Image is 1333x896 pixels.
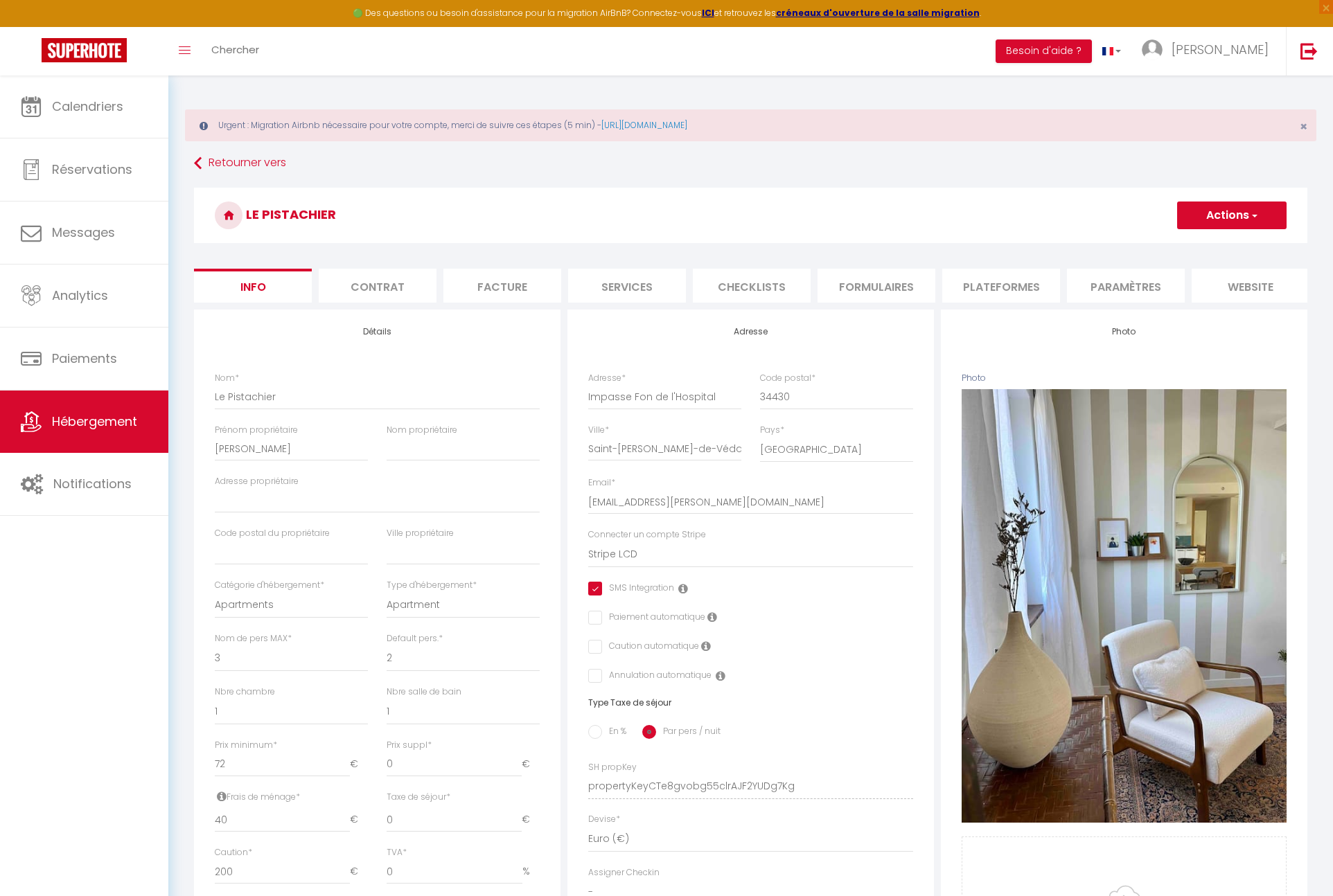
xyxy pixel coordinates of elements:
[215,791,300,804] label: Frais de ménage
[1067,269,1185,303] li: Paramètres
[185,109,1316,141] div: Urgent : Migration Airbnb nécessaire pour votre compte, merci de suivre ces étapes (5 min) -
[588,866,660,879] label: Assigner Checkin
[52,287,108,304] span: Analytics
[760,372,815,385] label: Code postal
[1300,120,1307,133] button: Close
[387,846,407,859] label: TVA
[387,424,457,437] label: Nom propriétaire
[1300,42,1318,60] img: logout
[962,327,1287,337] h4: Photo
[217,791,227,802] i: Frais de ménage
[215,846,252,859] label: Caution
[1172,41,1269,58] span: [PERSON_NAME]
[52,224,115,241] span: Messages
[52,161,132,178] span: Réservations
[522,752,540,777] span: €
[319,269,436,303] li: Contrat
[1300,118,1307,135] span: ×
[387,632,443,645] label: Default pers.
[776,7,980,19] a: créneaux d'ouverture de la salle migration
[350,807,368,832] span: €
[52,350,117,367] span: Paiements
[588,424,609,437] label: Ville
[215,686,275,699] label: Nbre chambre
[443,269,561,303] li: Facture
[53,475,132,492] span: Notifications
[350,859,368,884] span: €
[194,151,1307,176] a: Retourner vers
[602,611,705,626] label: Paiement automatique
[588,528,706,541] label: Connecter un compte Stripe
[702,7,714,19] a: ICI
[962,372,986,385] label: Photo
[1131,27,1286,75] a: ... [PERSON_NAME]
[588,327,913,337] h4: Adresse
[52,413,137,430] span: Hébergement
[818,269,935,303] li: Formulaires
[215,579,324,592] label: Catégorie d'hébergement
[588,813,620,826] label: Devise
[693,269,811,303] li: Checklists
[350,752,368,777] span: €
[387,579,477,592] label: Type d'hébergement
[11,6,53,47] button: Ouvrir le widget de chat LiveChat
[215,632,292,645] label: Nom de pers MAX
[588,761,637,774] label: SH propKey
[387,686,461,699] label: Nbre salle de bain
[215,527,330,540] label: Code postal du propriétaire
[601,119,687,131] a: [URL][DOMAIN_NAME]
[215,372,239,385] label: Nom
[602,640,699,655] label: Caution automatique
[588,476,615,490] label: Email
[215,424,298,437] label: Prénom propriétaire
[42,38,127,62] img: Super Booking
[1177,201,1287,229] button: Actions
[1192,269,1309,303] li: website
[1142,39,1163,60] img: ...
[760,424,784,437] label: Pays
[942,269,1060,303] li: Plateformes
[522,807,540,832] span: €
[387,791,450,804] label: Taxe de séjour
[387,527,454,540] label: Ville propriétaire
[194,269,312,303] li: Info
[996,39,1092,63] button: Besoin d'aide ?
[602,725,626,740] label: En %
[215,739,277,752] label: Prix minimum
[522,859,540,884] span: %
[568,269,686,303] li: Services
[215,475,299,488] label: Adresse propriétaire
[588,372,626,385] label: Adresse
[215,327,540,337] h4: Détails
[387,739,432,752] label: Prix suppl
[194,188,1307,243] h3: Le Pistachier
[588,698,913,708] h6: Type Taxe de séjour
[52,98,123,115] span: Calendriers
[211,42,259,57] span: Chercher
[201,27,270,75] a: Chercher
[656,725,721,740] label: Par pers / nuit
